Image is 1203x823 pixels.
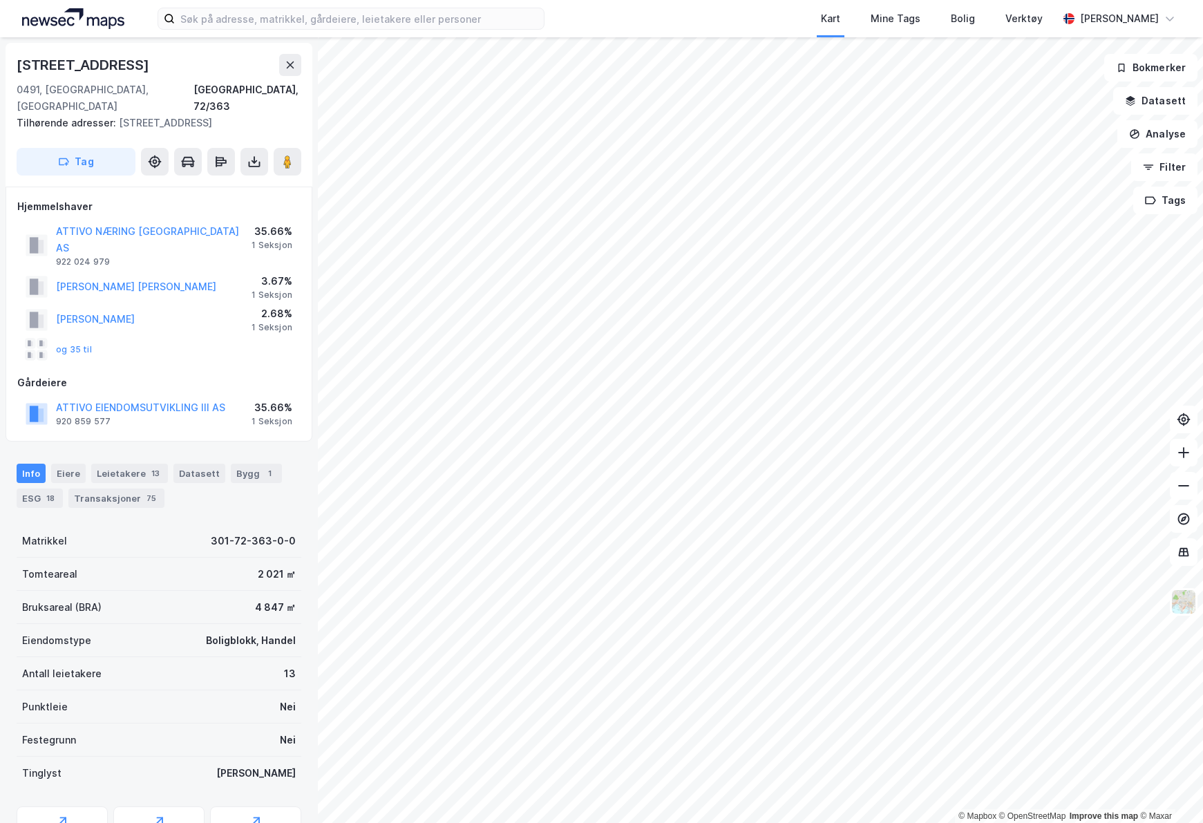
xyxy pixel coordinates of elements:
[258,566,296,583] div: 2 021 ㎡
[22,8,124,29] img: logo.a4113a55bc3d86da70a041830d287a7e.svg
[17,198,301,215] div: Hjemmelshaver
[999,811,1066,821] a: OpenStreetMap
[1005,10,1043,27] div: Verktøy
[252,416,292,427] div: 1 Seksjon
[1131,153,1197,181] button: Filter
[144,491,159,505] div: 75
[56,416,111,427] div: 920 859 577
[284,665,296,682] div: 13
[1134,757,1203,823] div: Kontrollprogram for chat
[1171,589,1197,615] img: Z
[216,765,296,782] div: [PERSON_NAME]
[252,290,292,301] div: 1 Seksjon
[263,466,276,480] div: 1
[173,464,225,483] div: Datasett
[252,273,292,290] div: 3.67%
[1104,54,1197,82] button: Bokmerker
[871,10,920,27] div: Mine Tags
[17,489,63,508] div: ESG
[206,632,296,649] div: Boligblokk, Handel
[1080,10,1159,27] div: [PERSON_NAME]
[231,464,282,483] div: Bygg
[280,732,296,748] div: Nei
[22,665,102,682] div: Antall leietakere
[22,732,76,748] div: Festegrunn
[51,464,86,483] div: Eiere
[91,464,168,483] div: Leietakere
[17,375,301,391] div: Gårdeiere
[17,82,193,115] div: 0491, [GEOGRAPHIC_DATA], [GEOGRAPHIC_DATA]
[252,223,292,240] div: 35.66%
[1070,811,1138,821] a: Improve this map
[22,632,91,649] div: Eiendomstype
[193,82,301,115] div: [GEOGRAPHIC_DATA], 72/363
[1117,120,1197,148] button: Analyse
[280,699,296,715] div: Nei
[175,8,544,29] input: Søk på adresse, matrikkel, gårdeiere, leietakere eller personer
[252,240,292,251] div: 1 Seksjon
[22,599,102,616] div: Bruksareal (BRA)
[958,811,996,821] a: Mapbox
[22,533,67,549] div: Matrikkel
[44,491,57,505] div: 18
[252,305,292,322] div: 2.68%
[211,533,296,549] div: 301-72-363-0-0
[821,10,840,27] div: Kart
[252,399,292,416] div: 35.66%
[17,117,119,129] span: Tilhørende adresser:
[17,115,290,131] div: [STREET_ADDRESS]
[17,54,152,76] div: [STREET_ADDRESS]
[252,322,292,333] div: 1 Seksjon
[22,765,61,782] div: Tinglyst
[1134,757,1203,823] iframe: Chat Widget
[56,256,110,267] div: 922 024 979
[255,599,296,616] div: 4 847 ㎡
[1133,187,1197,214] button: Tags
[149,466,162,480] div: 13
[68,489,164,508] div: Transaksjoner
[22,566,77,583] div: Tomteareal
[22,699,68,715] div: Punktleie
[17,464,46,483] div: Info
[17,148,135,176] button: Tag
[951,10,975,27] div: Bolig
[1113,87,1197,115] button: Datasett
